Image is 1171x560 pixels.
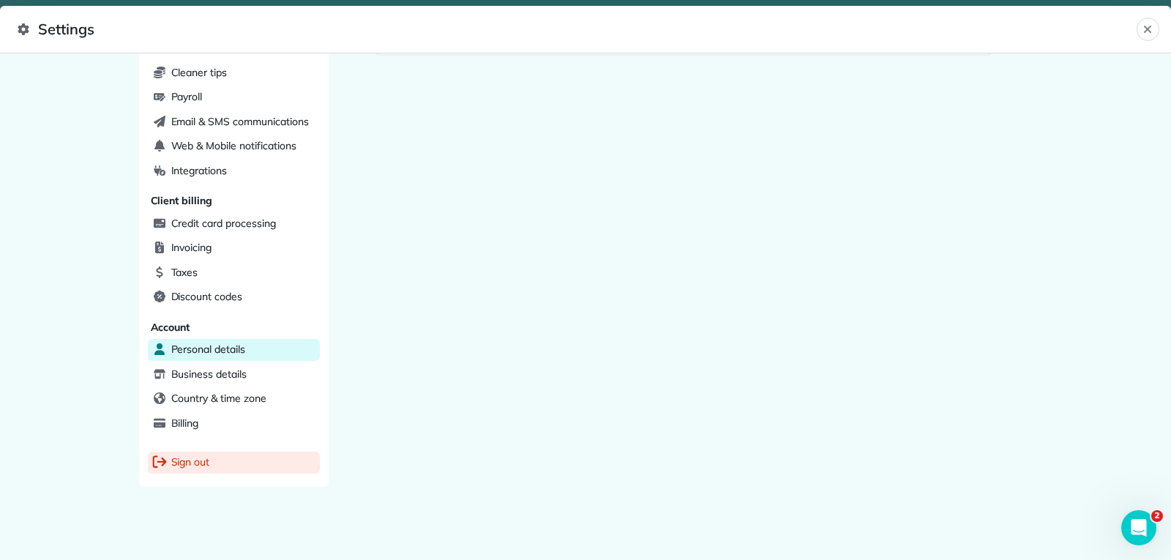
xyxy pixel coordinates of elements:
[148,388,320,410] a: Country & time zone
[148,364,320,386] a: Business details
[148,339,320,361] a: Personal details
[171,65,228,80] span: Cleaner tips
[171,289,242,304] span: Discount codes
[148,286,320,308] a: Discount codes
[171,455,210,469] span: Sign out
[171,240,212,255] span: Invoicing
[148,135,320,157] a: Web & Mobile notifications
[171,342,245,356] span: Personal details
[151,321,190,334] span: Account
[148,111,320,133] a: Email & SMS communications
[171,416,199,430] span: Billing
[171,391,266,406] span: Country & time zone
[148,86,320,108] a: Payroll
[1137,18,1159,41] button: Close
[148,62,320,84] a: Cleaner tips
[171,216,276,231] span: Credit card processing
[1151,510,1163,522] span: 2
[148,213,320,235] a: Credit card processing
[148,452,320,474] a: Sign out
[18,18,1137,41] span: Settings
[171,163,228,178] span: Integrations
[148,413,320,435] a: Billing
[1121,510,1156,545] iframe: Intercom live chat
[148,262,320,284] a: Taxes
[148,237,320,259] a: Invoicing
[171,138,296,153] span: Web & Mobile notifications
[151,194,212,207] span: Client billing
[148,160,320,182] a: Integrations
[171,89,203,104] span: Payroll
[171,367,247,381] span: Business details
[171,265,198,280] span: Taxes
[171,114,309,129] span: Email & SMS communications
